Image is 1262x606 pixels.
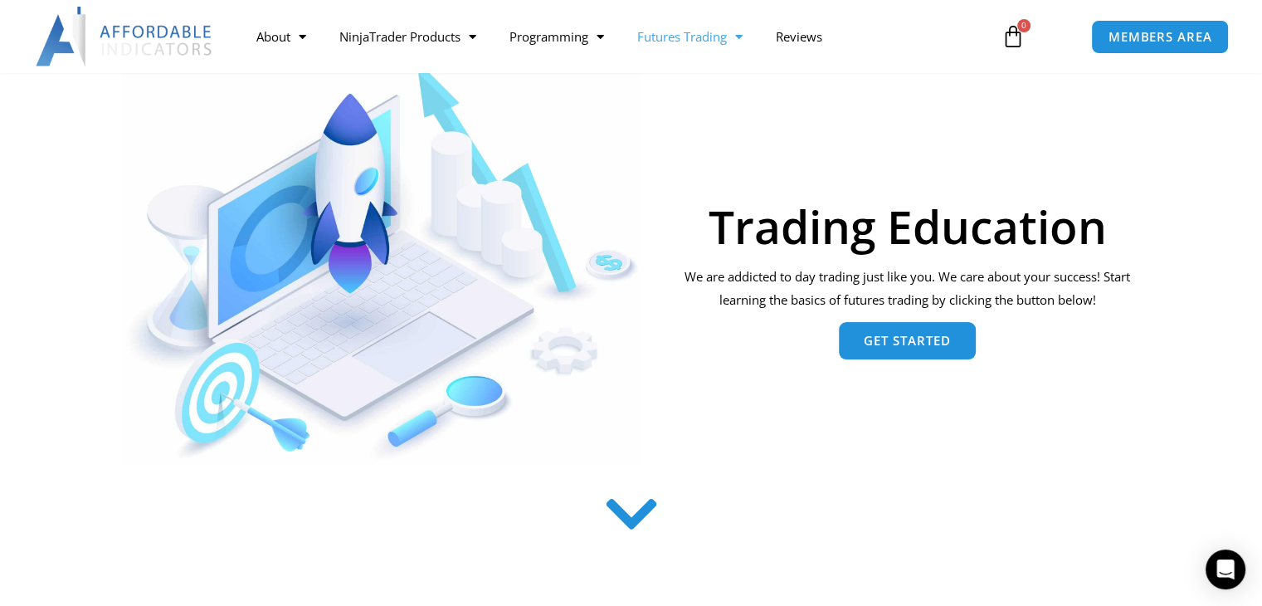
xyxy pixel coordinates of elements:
[240,17,985,56] nav: Menu
[1091,20,1230,54] a: MEMBERS AREA
[674,203,1141,249] h1: Trading Education
[240,17,323,56] a: About
[323,17,493,56] a: NinjaTrader Products
[1017,19,1031,32] span: 0
[759,17,839,56] a: Reviews
[621,17,759,56] a: Futures Trading
[864,335,951,347] span: Get Started
[36,7,214,66] img: LogoAI | Affordable Indicators – NinjaTrader
[674,266,1141,312] p: We are addicted to day trading just like you. We care about your success! Start learning the basi...
[1206,550,1245,589] div: Open Intercom Messenger
[977,12,1050,61] a: 0
[1109,31,1212,43] span: MEMBERS AREA
[493,17,621,56] a: Programming
[839,322,976,359] a: Get Started
[121,69,641,464] img: AdobeStock 293954085 1 Converted | Affordable Indicators – NinjaTrader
